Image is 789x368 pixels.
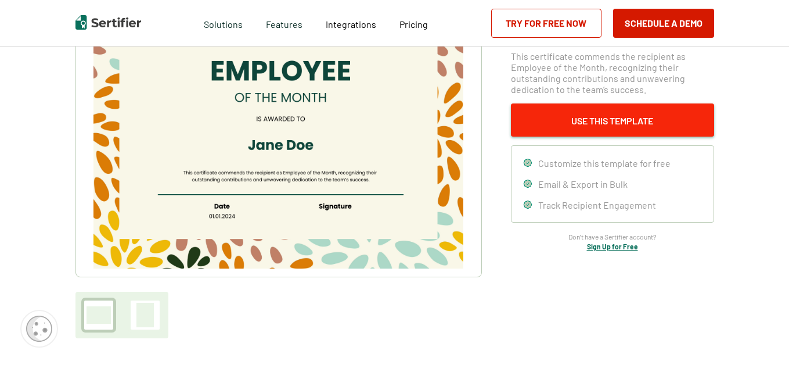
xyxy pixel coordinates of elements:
a: Integrations [326,16,376,30]
a: Sign Up for Free [587,242,638,251]
span: Integrations [326,19,376,30]
a: Try for Free Now [491,9,601,38]
span: Pricing [399,19,428,30]
img: Simple and Patterned Employee of the Month Certificate Template [93,7,463,269]
span: Email & Export in Bulk [538,178,628,190]
span: Track Recipient Engagement [538,199,656,210]
span: Solutions [204,16,243,30]
span: Features [266,16,302,30]
span: Customize this template for free [538,158,671,169]
button: Schedule a Demo [613,9,714,38]
span: This certificate commends the recipient as Employee of the Month, recognizing their outstanding c... [511,51,714,95]
img: Cookie Popup Icon [26,316,52,342]
a: Pricing [399,16,428,30]
span: Don’t have a Sertifier account? [568,231,657,242]
button: Use This Template [511,103,714,137]
img: Sertifier | Digital Credentialing Platform [75,15,141,30]
iframe: Chat Widget [731,312,789,368]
